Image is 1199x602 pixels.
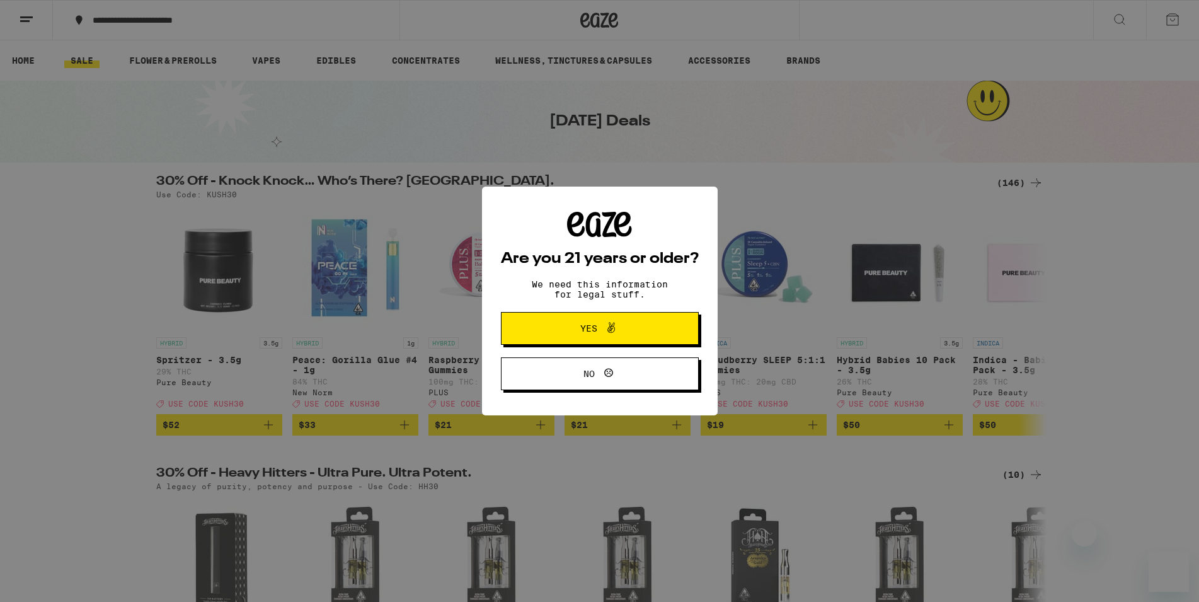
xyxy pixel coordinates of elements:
p: We need this information for legal stuff. [521,279,679,299]
button: Yes [501,312,699,345]
iframe: Button to launch messaging window [1149,552,1189,592]
iframe: Close message [1072,521,1097,547]
h2: Are you 21 years or older? [501,252,699,267]
button: No [501,357,699,390]
span: No [583,369,595,378]
span: Yes [580,324,597,333]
